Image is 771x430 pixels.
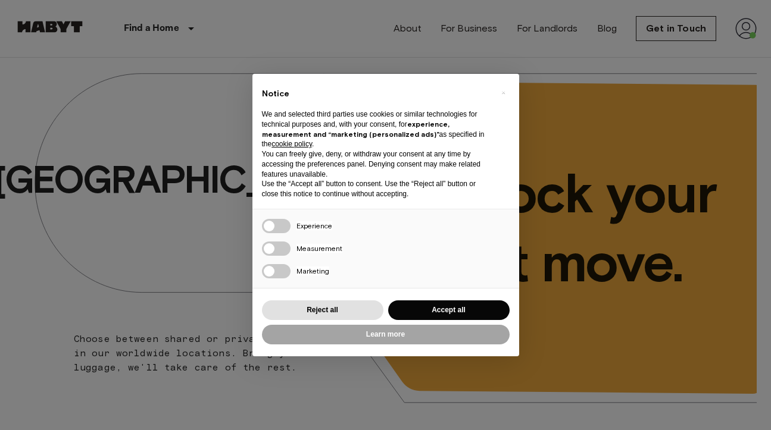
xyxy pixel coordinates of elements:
span: Experience [296,221,332,230]
span: Marketing [296,266,329,275]
button: Reject all [262,300,383,320]
p: You can freely give, deny, or withdraw your consent at any time by accessing the preferences pane... [262,149,491,179]
button: Close this notice [494,83,513,102]
strong: experience, measurement and “marketing (personalized ads)” [262,120,450,139]
p: Use the “Accept all” button to consent. Use the “Reject all” button or close this notice to conti... [262,179,491,199]
button: Learn more [262,325,510,344]
span: Measurement [296,244,342,253]
p: We and selected third parties use cookies or similar technologies for technical purposes and, wit... [262,109,491,149]
span: × [501,86,505,100]
h2: Notice [262,88,491,100]
a: cookie policy [271,140,312,148]
button: Accept all [388,300,510,320]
